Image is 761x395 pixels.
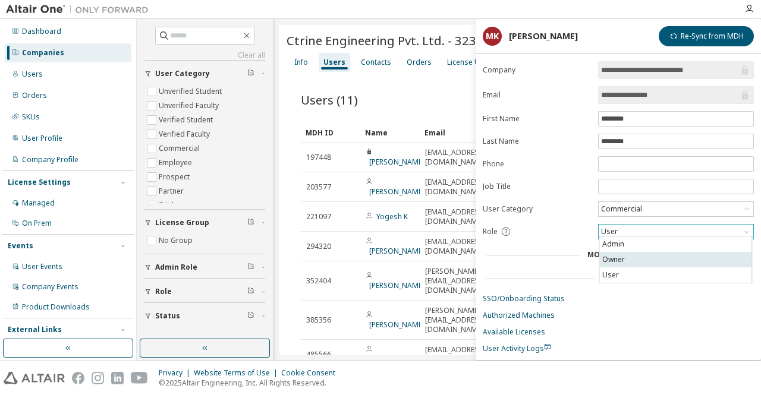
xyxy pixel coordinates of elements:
[294,58,308,67] div: Info
[599,267,751,283] li: User
[22,219,52,228] div: On Prem
[369,157,424,167] a: [PERSON_NAME]
[159,113,215,127] label: Verified Student
[159,368,194,378] div: Privacy
[131,372,148,384] img: youtube.svg
[144,279,265,305] button: Role
[483,137,591,146] label: Last Name
[159,184,186,198] label: Partner
[144,61,265,87] button: User Category
[425,345,485,364] span: [EMAIL_ADDRESS][DOMAIN_NAME]
[22,155,78,165] div: Company Profile
[425,178,485,197] span: [EMAIL_ADDRESS][DOMAIN_NAME]
[22,91,47,100] div: Orders
[281,368,342,378] div: Cookie Consent
[22,48,64,58] div: Companies
[369,187,424,197] a: [PERSON_NAME]
[376,211,408,222] a: Yogesh K
[306,153,331,162] span: 197448
[159,156,194,170] label: Employee
[8,178,71,187] div: License Settings
[323,58,345,67] div: Users
[425,306,485,334] span: [PERSON_NAME][EMAIL_ADDRESS][DOMAIN_NAME]
[194,368,281,378] div: Website Terms of Use
[483,311,754,320] a: Authorized Machines
[599,236,751,252] li: Admin
[155,263,197,272] span: Admin Role
[306,276,331,286] span: 352404
[155,218,209,227] span: License Group
[369,320,424,330] a: [PERSON_NAME]
[144,303,265,329] button: Status
[369,280,424,290] a: [PERSON_NAME]
[159,141,202,156] label: Commercial
[159,198,176,213] label: Trial
[247,263,254,272] span: Clear filter
[509,31,578,41] div: [PERSON_NAME]
[159,127,212,141] label: Verified Faculty
[72,372,84,384] img: facebook.svg
[483,343,551,353] span: User Activity Logs
[8,325,62,334] div: External Links
[365,123,415,142] div: Name
[159,233,195,248] label: No Group
[159,170,192,184] label: Prospect
[92,372,104,384] img: instagram.svg
[369,354,424,364] a: [PERSON_NAME]
[22,282,78,292] div: Company Events
[483,204,591,214] label: User Category
[155,311,180,321] span: Status
[599,252,751,267] li: Owner
[144,50,265,60] a: Clear all
[22,302,90,312] div: Product Downloads
[425,237,485,256] span: [EMAIL_ADDRESS][DOMAIN_NAME]
[247,311,254,321] span: Clear filter
[159,84,224,99] label: Unverified Student
[369,246,424,256] a: [PERSON_NAME]
[447,58,497,67] div: License Usage
[306,315,331,325] span: 385356
[483,114,591,124] label: First Name
[301,91,358,108] span: Users (11)
[247,287,254,296] span: Clear filter
[483,65,591,75] label: Company
[483,327,754,337] a: Available Licenses
[6,4,155,15] img: Altair One
[407,58,432,67] div: Orders
[144,254,265,280] button: Admin Role
[247,218,254,227] span: Clear filter
[599,202,753,216] div: Commercial
[425,267,485,295] span: [PERSON_NAME][EMAIL_ADDRESS][DOMAIN_NAME]
[483,294,754,304] a: SSO/Onboarding Status
[144,210,265,236] button: License Group
[483,182,591,191] label: Job Title
[159,99,221,113] label: Unverified Faculty
[483,159,591,169] label: Phone
[483,90,591,100] label: Email
[483,27,502,46] div: MK
[361,58,391,67] div: Contacts
[155,69,210,78] span: User Category
[159,378,342,388] p: © 2025 Altair Engineering, Inc. All Rights Reserved.
[306,350,331,359] span: 485566
[22,112,40,122] div: SKUs
[22,27,61,36] div: Dashboard
[22,69,43,79] div: Users
[587,249,641,260] span: More Details
[425,148,485,167] span: [EMAIL_ADDRESS][DOMAIN_NAME]
[111,372,124,384] img: linkedin.svg
[483,227,498,236] span: Role
[659,26,754,46] button: Re-Sync from MDH
[155,287,172,296] span: Role
[22,198,55,208] div: Managed
[599,225,753,239] div: User
[22,262,62,271] div: User Events
[306,182,331,192] span: 203577
[424,123,474,142] div: Email
[306,212,331,222] span: 221097
[247,69,254,78] span: Clear filter
[8,241,33,251] div: Events
[287,32,490,49] span: Ctrine Engineering Pvt. Ltd. - 32326
[599,203,644,216] div: Commercial
[599,225,620,238] div: User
